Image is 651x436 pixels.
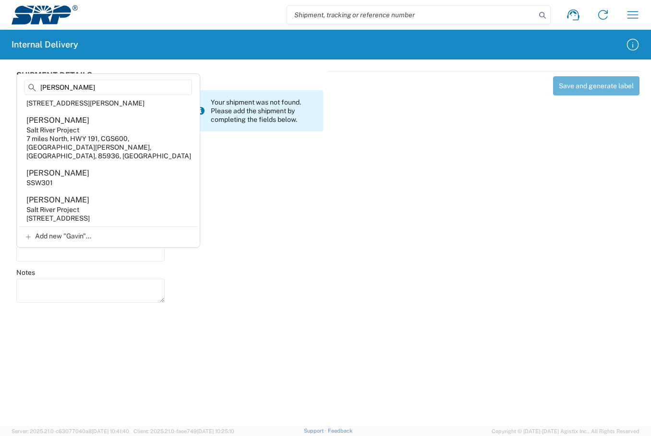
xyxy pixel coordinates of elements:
[26,134,194,160] div: 7 miles North, HWY 191, CGS600, [GEOGRAPHIC_DATA][PERSON_NAME], [GEOGRAPHIC_DATA], 85936, [GEOGRA...
[328,428,352,434] a: Feedback
[12,428,129,434] span: Server: 2025.21.0-c63077040a8
[133,428,234,434] span: Client: 2025.21.0-faee749
[26,178,53,187] div: SSW301
[92,428,129,434] span: [DATE] 10:41:40
[26,115,89,126] div: [PERSON_NAME]
[12,5,78,24] img: srp
[26,195,89,205] div: [PERSON_NAME]
[12,39,78,50] h2: Internal Delivery
[16,71,323,90] div: SHIPMENT DETAILS
[26,205,79,214] div: Salt River Project
[492,427,639,436] span: Copyright © [DATE]-[DATE] Agistix Inc., All Rights Reserved
[26,99,145,107] div: [STREET_ADDRESS][PERSON_NAME]
[35,232,91,240] span: Add new "Gavin"...
[26,126,79,134] div: Salt River Project
[287,6,536,24] input: Shipment, tracking or reference number
[211,98,315,124] span: Your shipment was not found. Please add the shipment by completing the fields below.
[16,268,35,277] label: Notes
[26,214,90,223] div: [STREET_ADDRESS]
[304,428,328,434] a: Support
[197,428,234,434] span: [DATE] 10:25:10
[26,168,89,178] div: [PERSON_NAME]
